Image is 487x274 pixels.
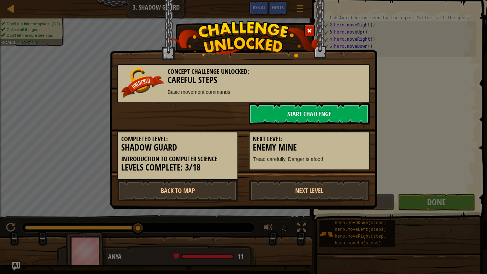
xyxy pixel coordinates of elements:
a: Back to Map [117,180,238,201]
p: Tread carefully. Danger is afoot! [253,156,366,163]
img: unlocked_banner.png [121,68,164,98]
p: Basic movement commands. [121,88,366,96]
h5: Next Level: [253,136,366,143]
img: challenge_unlocked.png [167,21,320,57]
h3: Levels Complete: 3/18 [121,163,234,172]
h3: Shadow Guard [121,143,234,152]
span: Concept Challenge Unlocked: [168,67,249,76]
a: Next Level [249,180,370,201]
h5: Introduction to Computer Science [121,156,234,163]
h3: Careful Steps [121,75,366,85]
h5: Completed Level: [121,136,234,143]
a: Start Challenge [249,103,370,125]
h3: Enemy Mine [253,143,366,152]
